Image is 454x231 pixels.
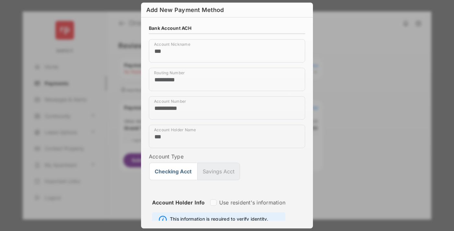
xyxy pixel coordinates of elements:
[170,216,268,224] span: This information is required to verify identity.
[219,199,285,206] label: Use resident's information
[149,153,305,160] label: Account Type
[149,163,197,180] button: Checking Acct
[146,6,224,13] div: Add New Payment Method
[152,199,205,217] strong: Account Holder Info
[197,163,240,180] button: Savings Acct
[149,25,191,31] h4: Bank Account ACH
